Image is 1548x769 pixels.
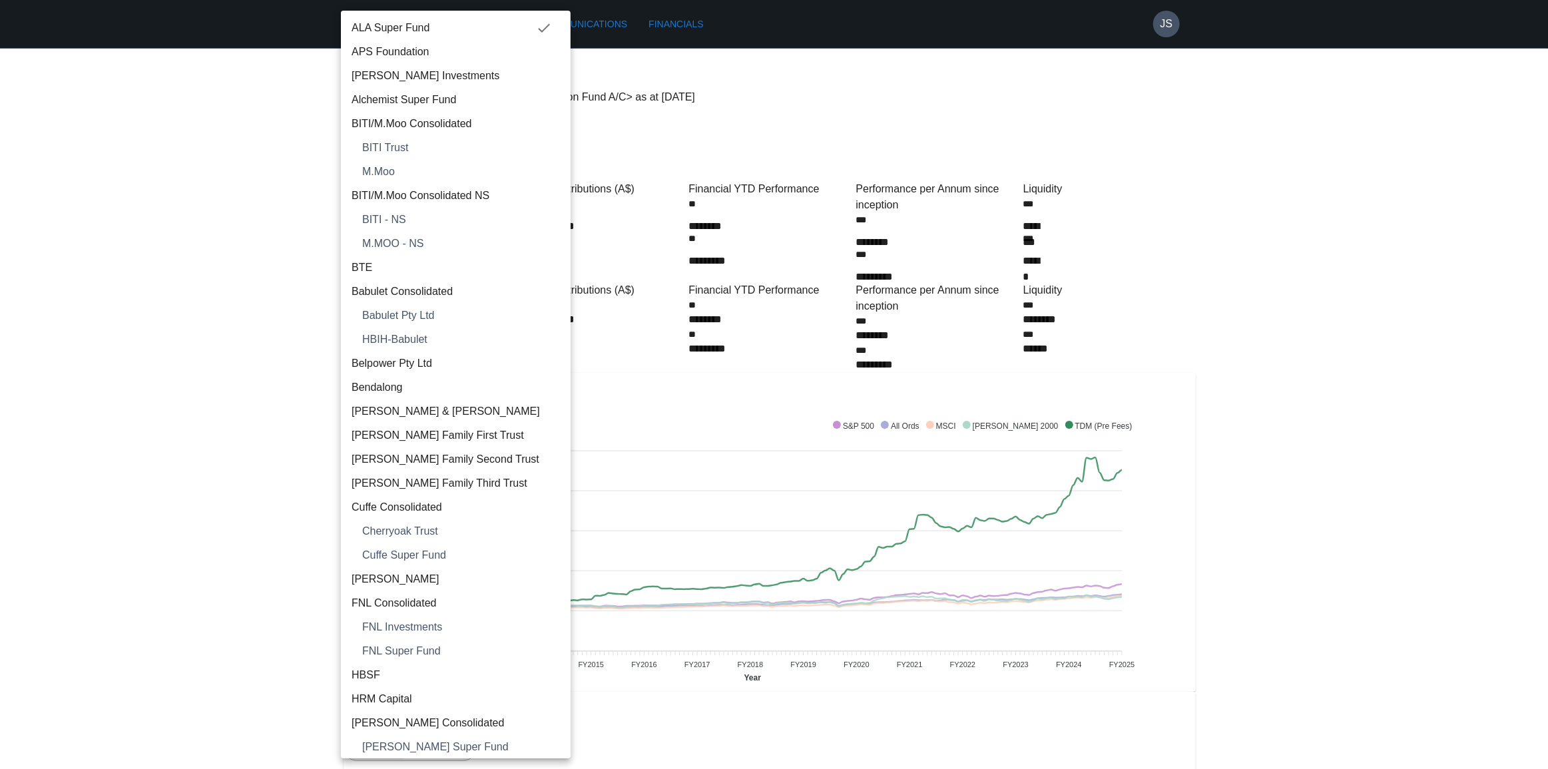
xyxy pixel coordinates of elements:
span: [PERSON_NAME] Investments [352,68,560,84]
span: Cherryoak Trust [362,523,560,539]
span: [PERSON_NAME] [352,571,560,587]
span: Alchemist Super Fund [352,92,560,108]
span: [PERSON_NAME] Consolidated [352,715,560,731]
span: FNL Investments [362,619,560,635]
span: BITI Trust [362,140,560,156]
span: APS Foundation [352,44,560,60]
span: [PERSON_NAME] Family First Trust [352,427,560,443]
span: Babulet Pty Ltd [362,308,560,324]
span: M.MOO - NS [362,236,560,252]
span: BTE [352,260,560,276]
span: [PERSON_NAME] Family Second Trust [352,451,560,467]
span: Bendalong [352,380,560,395]
span: HBSF [352,667,560,683]
span: HRM Capital [352,691,560,707]
span: HBIH-Babulet [362,332,560,348]
span: Cuffe Consolidated [352,499,560,515]
span: [PERSON_NAME] & [PERSON_NAME] [352,403,560,419]
span: BITI/M.Moo Consolidated [352,116,560,132]
span: Belpower Pty Ltd [352,356,560,372]
span: ALA Super Fund [352,20,536,36]
span: [PERSON_NAME] Family Third Trust [352,475,560,491]
span: FNL Super Fund [362,643,560,659]
span: Cuffe Super Fund [362,547,560,563]
span: BITI - NS [362,212,560,228]
span: FNL Consolidated [352,595,560,611]
span: Babulet Consolidated [352,284,560,300]
span: BITI/M.Moo Consolidated NS [352,188,560,204]
span: [PERSON_NAME] Super Fund [362,739,560,755]
span: M.Moo [362,164,560,180]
